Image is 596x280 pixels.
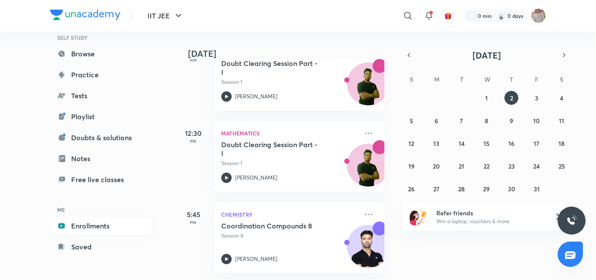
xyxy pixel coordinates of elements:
[560,75,563,83] abbr: Saturday
[484,75,490,83] abbr: Wednesday
[221,78,358,86] p: Session 1
[497,11,506,20] img: streak
[483,139,490,148] abbr: October 15, 2025
[555,159,569,173] button: October 25, 2025
[410,117,413,125] abbr: October 5, 2025
[221,221,330,230] h5: Coordination Compounds 8
[410,75,413,83] abbr: Sunday
[176,57,211,62] p: AM
[566,215,577,226] img: ttu
[188,48,393,59] h4: [DATE]
[221,232,358,240] p: Session 8
[504,182,518,196] button: October 30, 2025
[480,159,493,173] button: October 22, 2025
[176,138,211,144] p: PM
[433,139,439,148] abbr: October 13, 2025
[221,140,330,158] h5: Doubt Clearing Session Part - I
[235,174,277,182] p: [PERSON_NAME]
[410,208,427,225] img: referral
[455,136,469,150] button: October 14, 2025
[455,182,469,196] button: October 28, 2025
[483,162,490,170] abbr: October 22, 2025
[504,159,518,173] button: October 23, 2025
[50,10,120,22] a: Company Logo
[510,75,513,83] abbr: Thursday
[50,66,151,83] a: Practice
[50,217,151,235] a: Enrollments
[485,117,488,125] abbr: October 8, 2025
[460,117,463,125] abbr: October 7, 2025
[408,139,414,148] abbr: October 12, 2025
[429,182,443,196] button: October 27, 2025
[433,185,439,193] abbr: October 27, 2025
[50,238,151,256] a: Saved
[435,117,438,125] abbr: October 6, 2025
[504,91,518,105] button: October 2, 2025
[50,150,151,167] a: Notes
[459,139,465,148] abbr: October 14, 2025
[458,185,465,193] abbr: October 28, 2025
[347,149,389,190] img: Avatar
[555,91,569,105] button: October 4, 2025
[436,208,544,218] h6: Refer friends
[530,114,544,128] button: October 10, 2025
[504,136,518,150] button: October 16, 2025
[535,75,538,83] abbr: Friday
[473,49,501,61] span: [DATE]
[429,159,443,173] button: October 20, 2025
[50,129,151,146] a: Doubts & solutions
[480,182,493,196] button: October 29, 2025
[404,182,418,196] button: October 26, 2025
[559,117,564,125] abbr: October 11, 2025
[485,94,488,102] abbr: October 1, 2025
[221,209,358,220] p: Chemistry
[504,114,518,128] button: October 9, 2025
[531,8,546,23] img: Apeksha dubey
[510,117,513,125] abbr: October 9, 2025
[433,162,440,170] abbr: October 20, 2025
[235,255,277,263] p: [PERSON_NAME]
[508,185,515,193] abbr: October 30, 2025
[560,94,563,102] abbr: October 4, 2025
[50,30,151,45] h6: SELF STUDY
[441,9,455,23] button: avatar
[508,139,514,148] abbr: October 16, 2025
[530,159,544,173] button: October 24, 2025
[347,67,389,109] img: Avatar
[221,59,330,76] h5: Doubt Clearing Session Part - I
[436,218,544,225] p: Win a laptop, vouchers & more
[429,136,443,150] button: October 13, 2025
[483,185,490,193] abbr: October 29, 2025
[459,162,464,170] abbr: October 21, 2025
[429,114,443,128] button: October 6, 2025
[455,159,469,173] button: October 21, 2025
[533,162,540,170] abbr: October 24, 2025
[460,75,463,83] abbr: Tuesday
[558,139,565,148] abbr: October 18, 2025
[555,136,569,150] button: October 18, 2025
[455,114,469,128] button: October 7, 2025
[530,91,544,105] button: October 3, 2025
[480,114,493,128] button: October 8, 2025
[142,7,189,24] button: IIT JEE
[221,159,358,167] p: Session 1
[508,162,515,170] abbr: October 23, 2025
[50,108,151,125] a: Playlist
[50,45,151,62] a: Browse
[176,209,211,220] h5: 5:45
[404,114,418,128] button: October 5, 2025
[50,202,151,217] h6: ME
[480,136,493,150] button: October 15, 2025
[534,139,539,148] abbr: October 17, 2025
[221,128,358,138] p: Mathematics
[176,128,211,138] h5: 12:30
[415,49,558,61] button: [DATE]
[530,136,544,150] button: October 17, 2025
[408,185,414,193] abbr: October 26, 2025
[50,171,151,188] a: Free live classes
[50,10,120,20] img: Company Logo
[404,159,418,173] button: October 19, 2025
[50,87,151,104] a: Tests
[533,117,540,125] abbr: October 10, 2025
[510,94,513,102] abbr: October 2, 2025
